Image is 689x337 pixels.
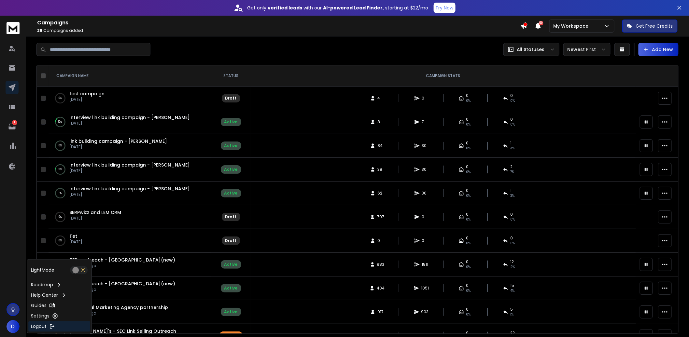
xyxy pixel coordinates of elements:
[224,119,238,125] div: Active
[28,280,90,290] a: Roadmap
[69,97,105,102] p: [DATE]
[211,65,250,87] th: STATUS
[510,259,514,264] span: 12
[466,169,471,175] span: 0%
[37,19,521,27] h1: Campaigns
[510,164,513,169] span: 2
[49,134,211,158] td: 0%link building campaign - [PERSON_NAME][DATE]
[517,46,545,53] p: All Statuses
[377,214,384,220] span: 797
[377,238,384,243] span: 0
[31,323,47,330] p: Logout
[224,143,238,148] div: Active
[466,288,471,293] span: 0%
[466,193,471,198] span: 0%
[69,280,175,287] a: TEDx outreach - [GEOGRAPHIC_DATA](new)
[466,307,469,312] span: 0
[510,241,515,246] span: 0%
[49,65,211,87] th: CAMPAIGN NAME
[422,119,428,125] span: 7
[69,287,175,292] p: a month ago
[436,5,454,11] p: Try Now
[59,142,62,149] p: 0 %
[225,214,237,220] div: Draft
[323,5,384,11] strong: AI-powered Lead Finder,
[466,241,471,246] span: 0%
[422,262,428,267] span: 1811
[69,263,175,268] p: a month ago
[69,138,167,144] a: link building campaign - [PERSON_NAME]
[69,162,190,168] a: Interview link building campaign - [PERSON_NAME]
[49,253,211,276] td: 56%TEDx outreach - [GEOGRAPHIC_DATA](new)a month ago
[377,191,384,196] span: 62
[225,96,237,101] div: Draft
[377,96,384,101] span: 4
[7,320,20,333] button: D
[510,146,514,151] span: 3 %
[69,121,190,126] p: [DATE]
[377,167,384,172] span: 38
[466,236,469,241] span: 0
[49,276,211,300] td: 99%TEDx outreach - [GEOGRAPHIC_DATA](new)a month ago
[510,212,513,217] span: 0
[377,286,385,291] span: 404
[466,122,471,127] span: 0%
[510,330,515,336] span: 22
[69,304,168,311] span: B2B Digital Marketing Agency partnership
[69,90,105,97] a: test campaign
[510,264,515,270] span: 2 %
[466,259,469,264] span: 0
[69,185,190,192] a: Interview link building campaign - [PERSON_NAME]
[510,193,514,198] span: 3 %
[250,65,636,87] th: CAMPAIGN STATS
[466,330,469,336] span: 0
[59,166,62,173] p: 5 %
[466,264,471,270] span: 0%
[59,190,62,196] p: 1 %
[510,307,513,312] span: 5
[69,114,190,121] a: Interview link building campaign - [PERSON_NAME]
[377,143,384,148] span: 84
[69,328,176,334] span: [PERSON_NAME]'s - SEO Link Selling Outreach
[510,122,515,127] span: 0 %
[69,233,77,239] a: Tet
[466,283,469,288] span: 0
[510,288,514,293] span: 4 %
[466,98,471,103] span: 0%
[466,188,469,193] span: 0
[510,312,513,317] span: 1 %
[421,309,429,315] span: 903
[510,93,513,98] span: 0
[7,22,20,34] img: logo
[510,98,515,103] span: 0%
[49,205,211,229] td: 0%SERPwizz and LEM CRM[DATE]
[377,309,384,315] span: 917
[377,119,384,125] span: 8
[422,238,428,243] span: 0
[466,141,469,146] span: 0
[31,267,54,274] p: Light Mode
[59,237,62,244] p: 0 %
[268,5,302,11] strong: verified leads
[466,93,469,98] span: 0
[49,110,211,134] td: 12%Interview link building campaign - [PERSON_NAME][DATE]
[224,286,238,291] div: Active
[377,262,385,267] span: 983
[510,236,513,241] span: 0
[31,292,58,299] p: Help Center
[247,5,429,11] p: Get only with our starting at $22/mo
[510,117,513,122] span: 0
[510,283,514,288] span: 15
[466,312,471,317] span: 0%
[510,217,515,222] span: 0%
[225,238,237,243] div: Draft
[69,216,121,221] p: [DATE]
[422,191,428,196] span: 30
[69,209,121,216] span: SERPwizz and LEM CRM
